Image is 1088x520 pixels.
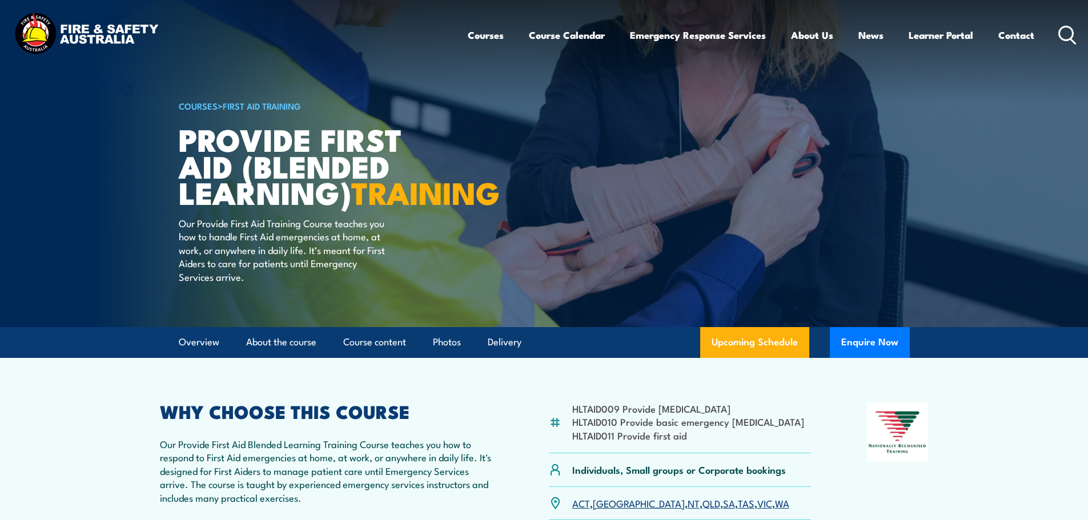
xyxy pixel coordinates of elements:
[179,99,461,112] h6: >
[572,429,804,442] li: HLTAID011 Provide first aid
[488,327,521,357] a: Delivery
[572,402,804,415] li: HLTAID009 Provide [MEDICAL_DATA]
[246,327,316,357] a: About the course
[572,463,786,476] p: Individuals, Small groups or Corporate bookings
[702,496,720,510] a: QLD
[858,20,884,50] a: News
[830,327,910,358] button: Enquire Now
[738,496,754,510] a: TAS
[700,327,809,358] a: Upcoming Schedule
[572,415,804,428] li: HLTAID010 Provide basic emergency [MEDICAL_DATA]
[223,99,301,112] a: First Aid Training
[775,496,789,510] a: WA
[630,20,766,50] a: Emergency Response Services
[433,327,461,357] a: Photos
[572,496,590,510] a: ACT
[593,496,685,510] a: [GEOGRAPHIC_DATA]
[468,20,504,50] a: Courses
[351,168,500,215] strong: TRAINING
[688,496,700,510] a: NT
[179,327,219,357] a: Overview
[179,99,218,112] a: COURSES
[160,403,493,419] h2: WHY CHOOSE THIS COURSE
[757,496,772,510] a: VIC
[572,497,789,510] p: , , , , , , ,
[791,20,833,50] a: About Us
[529,20,605,50] a: Course Calendar
[179,216,387,283] p: Our Provide First Aid Training Course teaches you how to handle First Aid emergencies at home, at...
[723,496,735,510] a: SA
[867,403,929,461] img: Nationally Recognised Training logo.
[160,437,493,504] p: Our Provide First Aid Blended Learning Training Course teaches you how to respond to First Aid em...
[909,20,973,50] a: Learner Portal
[343,327,406,357] a: Course content
[179,126,461,205] h1: Provide First Aid (Blended Learning)
[998,20,1034,50] a: Contact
